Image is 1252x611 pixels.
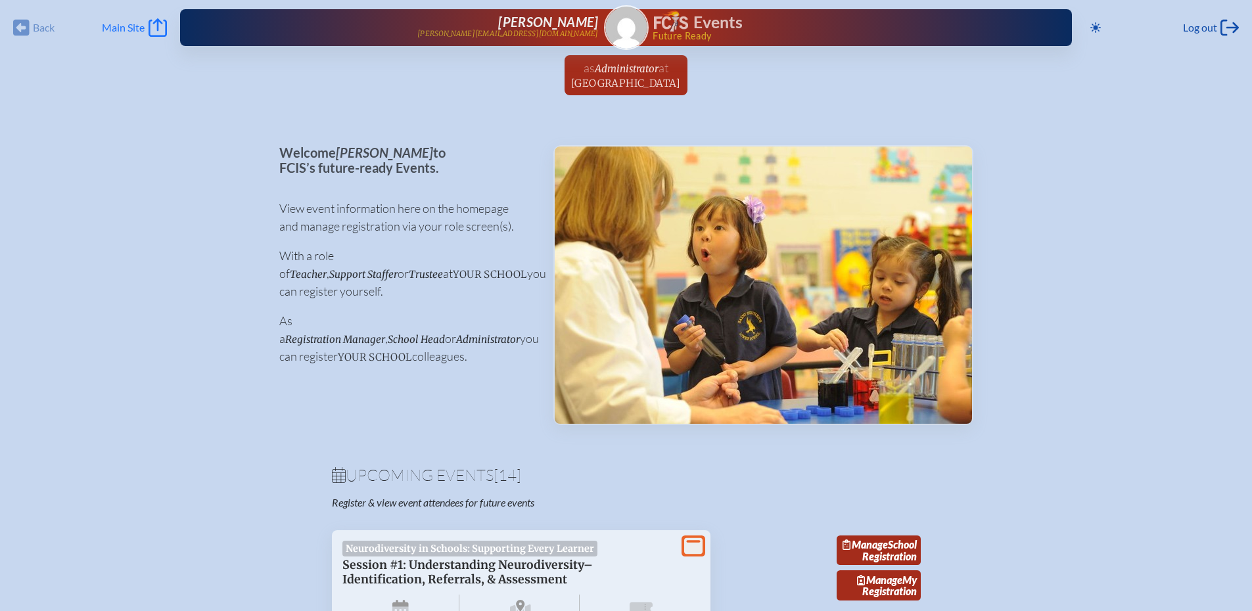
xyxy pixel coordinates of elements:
[342,558,593,587] span: Session #1: Understanding Neurodiversity–Identification, Referrals, & Assessment
[332,496,679,509] p: Register & view event attendees for future events
[857,574,902,586] span: Manage
[653,32,1030,41] span: Future Ready
[222,14,599,41] a: [PERSON_NAME][PERSON_NAME][EMAIL_ADDRESS][DOMAIN_NAME]
[566,55,686,95] a: asAdministratorat[GEOGRAPHIC_DATA]
[605,7,647,49] img: Gravatar
[285,333,385,346] span: Registration Manager
[388,333,445,346] span: School Head
[329,268,398,281] span: Support Staffer
[332,467,921,483] h1: Upcoming Events
[417,30,598,38] p: [PERSON_NAME][EMAIL_ADDRESS][DOMAIN_NAME]
[843,538,888,551] span: Manage
[555,147,972,424] img: Events
[659,60,668,75] span: at
[584,60,595,75] span: as
[453,268,527,281] span: your school
[409,268,443,281] span: Trustee
[279,200,532,235] p: View event information here on the homepage and manage registration via your role screen(s).
[595,62,659,75] span: Administrator
[102,18,166,37] a: Main Site
[279,145,532,175] p: Welcome to FCIS’s future-ready Events.
[654,11,1031,41] div: FCIS Events — Future ready
[336,145,433,160] span: [PERSON_NAME]
[604,5,649,50] a: Gravatar
[456,333,520,346] span: Administrator
[837,570,921,600] a: ManageMy Registration
[279,312,532,365] p: As a , or you can register colleagues.
[837,535,921,566] a: ManageSchool Registration
[494,465,521,485] span: [14]
[342,541,598,556] span: Neurodiversity in Schools: Supporting Every Learner
[102,21,145,34] span: Main Site
[338,351,412,363] span: your school
[498,14,598,30] span: [PERSON_NAME]
[571,77,681,89] span: [GEOGRAPHIC_DATA]
[279,247,532,300] p: With a role of , or at you can register yourself.
[1183,21,1217,34] span: Log out
[290,268,327,281] span: Teacher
